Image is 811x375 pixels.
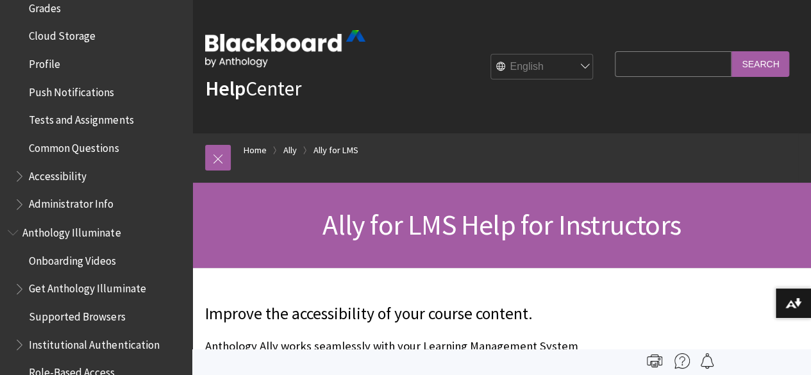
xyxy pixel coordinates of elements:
[244,142,267,158] a: Home
[29,53,60,71] span: Profile
[29,278,146,295] span: Get Anthology Illuminate
[29,26,96,43] span: Cloud Storage
[699,353,715,369] img: Follow this page
[491,54,594,80] select: Site Language Selector
[205,30,365,67] img: Blackboard by Anthology
[29,81,114,99] span: Push Notifications
[322,207,681,242] span: Ally for LMS Help for Instructors
[314,142,358,158] a: Ally for LMS
[29,194,113,211] span: Administrator Info
[205,303,608,326] p: Improve the accessibility of your course content.
[205,76,246,101] strong: Help
[674,353,690,369] img: More help
[29,249,116,267] span: Onboarding Videos
[29,165,87,183] span: Accessibility
[22,221,121,238] span: Anthology Illuminate
[29,110,133,127] span: Tests and Assignments
[283,142,297,158] a: Ally
[647,353,662,369] img: Print
[732,51,789,76] input: Search
[29,305,125,322] span: Supported Browsers
[29,137,119,154] span: Common Questions
[29,333,159,351] span: Institutional Authentication
[205,76,301,101] a: HelpCenter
